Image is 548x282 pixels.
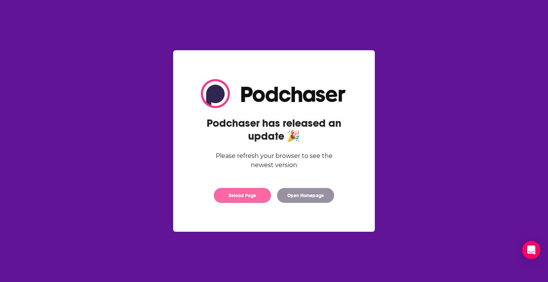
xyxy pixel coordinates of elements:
[522,241,540,259] div: Open Intercom Messenger
[201,79,347,108] img: Logo
[277,188,334,203] button: Open Homepage
[201,117,347,143] h2: Podchaser has released an update 🎉
[214,188,271,203] button: Reload Page
[201,151,347,170] div: Please refresh your browser to see the newest version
